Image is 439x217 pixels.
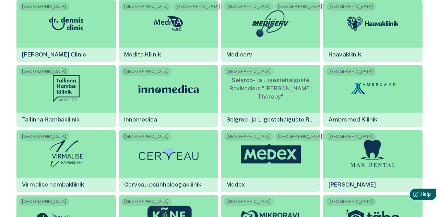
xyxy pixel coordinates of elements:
h6: [PERSON_NAME] [323,176,381,194]
img: Tallinna Hambakliinik logo [53,75,80,102]
span: [GEOGRAPHIC_DATA] [19,67,69,76]
span: [GEOGRAPHIC_DATA] [326,67,376,76]
p: Selgroo- ja Liigestehaiguste Ravikeskus "[PERSON_NAME] Therapy" [221,71,320,106]
img: Ambromed Kliinik logo [347,78,399,99]
h6: Cerveau psühholoogiakliinik [119,176,207,194]
h6: Virmalise hambakliinik [16,176,90,194]
span: [GEOGRAPHIC_DATA] [326,197,376,206]
span: [GEOGRAPHIC_DATA] [224,132,274,141]
span: [GEOGRAPHIC_DATA] [224,197,274,206]
span: [GEOGRAPHIC_DATA] [224,2,274,11]
img: Cerveau psühholoogiakliinik logo [139,147,199,160]
h6: Selgroo- ja Liigestehaiguste Ravikeskus "[PERSON_NAME] Therapy" [221,111,320,129]
img: Medita Kliinik logo [143,13,194,34]
img: Mediserv logo [250,10,291,37]
img: Dr. Dennis Clinic logo [40,13,92,34]
span: [GEOGRAPHIC_DATA] [121,67,171,76]
img: Virmalise hambakliinik logo [50,140,82,167]
img: Max Dental logo [351,140,395,167]
h6: Medex [221,176,250,194]
a: [GEOGRAPHIC_DATA]Innomedica logoInnomedica [119,65,218,127]
h6: Mediserv [221,46,258,64]
span: [GEOGRAPHIC_DATA] [19,132,69,141]
h6: Innomedica [119,111,163,129]
span: [GEOGRAPHIC_DATA] [275,132,325,141]
img: Medex logo [241,144,301,164]
a: [GEOGRAPHIC_DATA]Virmalise hambakliinik logoVirmalise hambakliinik [16,130,116,192]
img: Haavakliinik logo [347,16,399,31]
span: [GEOGRAPHIC_DATA] [121,197,171,206]
img: Innomedica logo [139,85,199,93]
a: [GEOGRAPHIC_DATA]Cerveau psühholoogiakliinik logoCerveau psühholoogiakliinik [119,130,218,192]
span: [GEOGRAPHIC_DATA] [19,2,69,11]
h6: Tallinna Hambakliinik [16,111,85,129]
a: [GEOGRAPHIC_DATA]Ambromed Kliinik logoAmbromed Kliinik [323,65,423,127]
span: [GEOGRAPHIC_DATA] [275,2,325,11]
span: [GEOGRAPHIC_DATA] [121,132,171,141]
h6: Haavakliinik [323,46,367,64]
span: [GEOGRAPHIC_DATA] [326,2,376,11]
span: [GEOGRAPHIC_DATA] [121,2,171,11]
span: [GEOGRAPHIC_DATA] [326,132,376,141]
a: [GEOGRAPHIC_DATA]Max Dental logo[PERSON_NAME] [323,130,423,192]
iframe: Help widget launcher [385,186,439,205]
a: [GEOGRAPHIC_DATA]Selgroo- ja Liigestehaiguste Ravikeskus "[PERSON_NAME] Therapy"Selgroo- ja Liige... [221,65,320,127]
span: [GEOGRAPHIC_DATA] [19,197,69,206]
span: [GEOGRAPHIC_DATA] [224,67,274,76]
h6: Ambromed Kliinik [323,111,383,129]
a: [GEOGRAPHIC_DATA]Tallinna Hambakliinik logoTallinna Hambakliinik [16,65,116,127]
h6: [PERSON_NAME] Clinic [16,46,92,64]
h6: Medita Kliinik [119,46,166,64]
a: [GEOGRAPHIC_DATA][GEOGRAPHIC_DATA]Medex logoMedex [221,130,320,192]
span: [GEOGRAPHIC_DATA] [173,2,223,11]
